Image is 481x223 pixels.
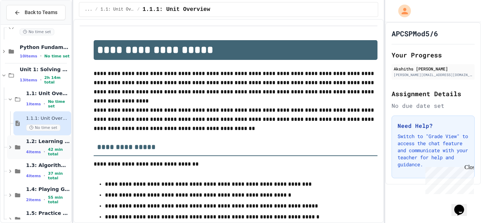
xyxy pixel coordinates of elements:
span: • [44,149,45,155]
iframe: chat widget [423,164,474,194]
span: 2 items [26,198,41,202]
span: 55 min total [48,195,70,204]
p: Switch to "Grade View" to access the chat feature and communicate with your teacher for help and ... [398,133,469,168]
span: / [137,7,140,12]
span: • [44,197,45,203]
span: 10 items [20,54,37,58]
span: • [44,101,45,107]
span: No time set [48,99,70,109]
span: 1 items [26,102,41,106]
h3: Need Help? [398,122,469,130]
div: Chat with us now!Close [3,3,49,45]
span: ... [85,7,93,12]
span: 1.1: Unit Overview [26,90,70,97]
span: • [44,173,45,179]
span: 1.4: Playing Games [26,186,70,192]
span: 1.5: Practice with Algorithms [26,210,70,216]
div: Akshiths [PERSON_NAME] [394,66,473,72]
h2: Your Progress [392,50,475,60]
div: [PERSON_NAME][EMAIL_ADDRESS][DOMAIN_NAME] [394,72,473,78]
button: Back to Teams [6,5,65,20]
iframe: chat widget [451,195,474,216]
span: / [95,7,98,12]
span: 37 min total [48,171,70,180]
span: No time set [20,29,54,35]
span: 1.1.1: Unit Overview [26,116,70,122]
span: 2h 14m total [44,75,70,85]
span: 1.3: Algorithms - from Pseudocode to Flowcharts [26,162,70,168]
span: 42 min total [48,147,70,156]
div: No due date set [392,101,475,110]
span: Unit 1: Solving Problems in Computer Science [20,66,70,73]
span: 4 items [26,150,41,154]
span: • [40,53,42,59]
h1: APCSPMod5/6 [392,29,438,38]
span: 13 items [20,78,37,82]
span: No time set [44,54,70,58]
span: 1.2: Learning to Solve Hard Problems [26,138,70,144]
span: No time set [26,124,61,131]
span: 1.1: Unit Overview [101,7,135,12]
h2: Assignment Details [392,89,475,99]
span: 4 items [26,174,41,178]
span: • [40,77,42,83]
span: Python Fundamentals [20,44,70,50]
span: 1.1.1: Unit Overview [143,5,210,14]
div: My Account [391,3,413,19]
span: Back to Teams [25,9,57,16]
